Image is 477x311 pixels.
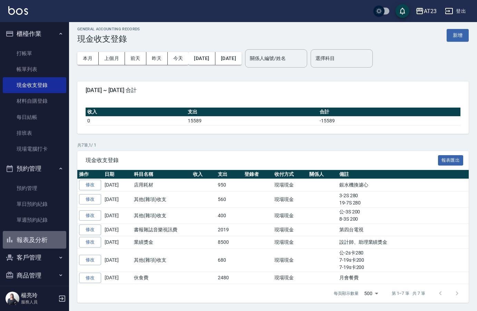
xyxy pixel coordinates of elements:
[216,272,243,284] td: 2480
[132,248,191,272] td: 其他(雜項)收支
[6,292,19,305] img: Person
[3,109,66,125] a: 每日結帳
[318,108,460,117] th: 合計
[424,7,437,16] div: AT23
[273,179,308,191] td: 現場現金
[3,249,66,267] button: 客戶管理
[79,194,101,205] a: 修改
[318,116,460,125] td: -15589
[103,236,132,248] td: [DATE]
[103,208,132,224] td: [DATE]
[132,224,191,236] td: 書報雜誌音樂視訊費
[168,52,189,65] button: 今天
[132,191,191,208] td: 其他(雜項)收支
[86,87,460,94] span: [DATE] ~ [DATE] 合計
[8,6,28,15] img: Logo
[86,108,186,117] th: 收入
[21,292,56,299] h5: 楊亮玲
[3,93,66,109] a: 材料自購登錄
[79,210,101,221] a: 修改
[77,142,469,148] p: 共 7 筆, 1 / 1
[273,272,308,284] td: 現場現金
[99,52,125,65] button: 上個月
[77,52,99,65] button: 本月
[3,212,66,228] a: 單週預約紀錄
[438,157,464,163] a: 報表匯出
[86,116,186,125] td: 0
[146,52,168,65] button: 昨天
[3,25,66,43] button: 櫃檯作業
[77,34,140,44] h3: 現金收支登錄
[132,179,191,191] td: 店用耗材
[186,116,318,125] td: 15589
[132,170,191,179] th: 科目名稱
[438,155,464,166] button: 報表匯出
[103,272,132,284] td: [DATE]
[216,224,243,236] td: 2019
[215,52,242,65] button: [DATE]
[442,5,469,18] button: 登出
[103,224,132,236] td: [DATE]
[3,180,66,196] a: 預約管理
[273,224,308,236] td: 現場現金
[188,52,215,65] button: [DATE]
[216,248,243,272] td: 680
[103,179,132,191] td: [DATE]
[392,290,425,297] p: 第 1–7 筆 共 7 筆
[103,170,132,179] th: 日期
[3,125,66,141] a: 排班表
[216,236,243,248] td: 8500
[103,248,132,272] td: [DATE]
[79,180,101,190] a: 修改
[3,196,66,212] a: 單日預約紀錄
[334,290,359,297] p: 每頁顯示數量
[132,208,191,224] td: 其他(雜項)收支
[3,61,66,77] a: 帳單列表
[86,157,438,164] span: 現金收支登錄
[3,46,66,61] a: 打帳單
[3,77,66,93] a: 現金收支登錄
[79,255,101,265] a: 修改
[243,170,273,179] th: 登錄者
[125,52,146,65] button: 前天
[273,191,308,208] td: 現場現金
[132,272,191,284] td: 伙食費
[447,29,469,42] button: 新增
[216,170,243,179] th: 支出
[79,224,101,235] a: 修改
[3,231,66,249] button: 報表及分析
[216,208,243,224] td: 400
[3,160,66,178] button: 預約管理
[3,267,66,284] button: 商品管理
[186,108,318,117] th: 支出
[361,284,381,303] div: 500
[273,248,308,272] td: 現場現金
[191,170,216,179] th: 收入
[216,179,243,191] td: 950
[77,170,103,179] th: 操作
[3,141,66,157] a: 現場電腦打卡
[79,273,101,283] a: 修改
[396,4,409,18] button: save
[447,32,469,38] a: 新增
[273,170,308,179] th: 收付方式
[273,208,308,224] td: 現場現金
[132,236,191,248] td: 業績獎金
[273,236,308,248] td: 現場現金
[216,191,243,208] td: 560
[79,237,101,248] a: 修改
[308,170,338,179] th: 關係人
[21,299,56,305] p: 服務人員
[103,191,132,208] td: [DATE]
[413,4,439,18] button: AT23
[77,27,140,31] h2: GENERAL ACCOUNTING RECORDS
